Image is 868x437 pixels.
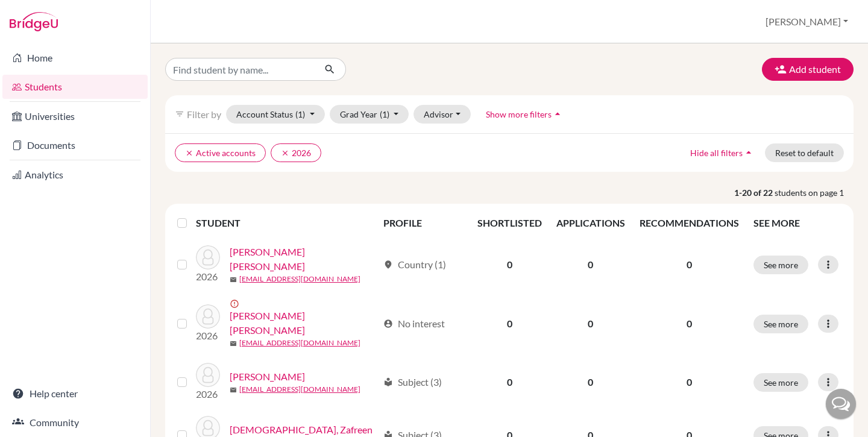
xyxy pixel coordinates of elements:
[2,133,148,157] a: Documents
[470,209,549,237] th: SHORTLISTED
[476,105,574,124] button: Show more filtersarrow_drop_up
[230,276,237,283] span: mail
[380,109,389,119] span: (1)
[549,356,632,409] td: 0
[230,299,242,309] span: error_outline
[2,104,148,128] a: Universities
[230,245,378,274] a: [PERSON_NAME] [PERSON_NAME]
[383,319,393,329] span: account_circle
[196,245,220,269] img: Dinesh Chandra, Gagan
[760,10,854,33] button: [PERSON_NAME]
[640,316,739,331] p: 0
[230,386,237,394] span: mail
[196,304,220,329] img: Howladar, Kayan Laith
[552,108,564,120] i: arrow_drop_up
[549,237,632,292] td: 0
[775,186,854,199] span: students on page 1
[196,387,220,401] p: 2026
[2,46,148,70] a: Home
[470,237,549,292] td: 0
[165,58,315,81] input: Find student by name...
[230,340,237,347] span: mail
[753,315,808,333] button: See more
[196,209,376,237] th: STUDENT
[470,356,549,409] td: 0
[470,292,549,356] td: 0
[762,58,854,81] button: Add student
[230,369,305,384] a: [PERSON_NAME]
[187,108,221,120] span: Filter by
[734,186,775,199] strong: 1-20 of 22
[680,143,765,162] button: Hide all filtersarrow_drop_up
[196,363,220,387] img: Hwang, Jeehoo
[2,382,148,406] a: Help center
[414,105,471,124] button: Advisor
[295,109,305,119] span: (1)
[2,410,148,435] a: Community
[383,377,393,387] span: local_library
[383,316,445,331] div: No interest
[765,143,844,162] button: Reset to default
[230,423,373,437] a: [DEMOGRAPHIC_DATA], Zafreen
[640,257,739,272] p: 0
[2,75,148,99] a: Students
[239,384,360,395] a: [EMAIL_ADDRESS][DOMAIN_NAME]
[2,163,148,187] a: Analytics
[239,338,360,348] a: [EMAIL_ADDRESS][DOMAIN_NAME]
[753,373,808,392] button: See more
[753,256,808,274] button: See more
[743,146,755,159] i: arrow_drop_up
[281,149,289,157] i: clear
[640,375,739,389] p: 0
[175,109,184,119] i: filter_list
[486,109,552,119] span: Show more filters
[196,269,220,284] p: 2026
[239,274,360,285] a: [EMAIL_ADDRESS][DOMAIN_NAME]
[383,257,446,272] div: Country (1)
[230,309,378,338] a: [PERSON_NAME] [PERSON_NAME]
[10,12,58,31] img: Bridge-U
[376,209,470,237] th: PROFILE
[549,209,632,237] th: APPLICATIONS
[690,148,743,158] span: Hide all filters
[383,260,393,269] span: location_on
[330,105,409,124] button: Grad Year(1)
[271,143,321,162] button: clear2026
[746,209,849,237] th: SEE MORE
[549,292,632,356] td: 0
[196,329,220,343] p: 2026
[185,149,193,157] i: clear
[175,143,266,162] button: clearActive accounts
[226,105,325,124] button: Account Status(1)
[632,209,746,237] th: RECOMMENDATIONS
[383,375,442,389] div: Subject (3)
